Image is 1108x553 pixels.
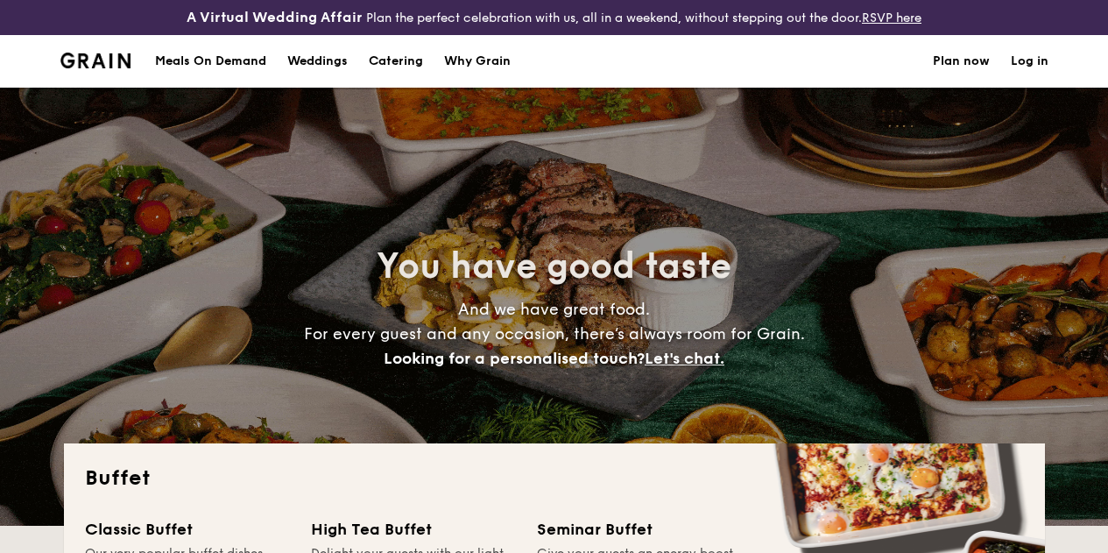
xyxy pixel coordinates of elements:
h1: Catering [369,35,423,88]
div: Meals On Demand [155,35,266,88]
a: Why Grain [434,35,521,88]
h2: Buffet [85,464,1024,493]
div: Classic Buffet [85,517,290,542]
div: Why Grain [444,35,511,88]
h4: A Virtual Wedding Affair [187,7,363,28]
span: Let's chat. [645,349,724,368]
a: Weddings [277,35,358,88]
span: And we have great food. For every guest and any occasion, there’s always room for Grain. [304,300,805,368]
span: You have good taste [377,245,731,287]
span: Looking for a personalised touch? [384,349,645,368]
div: High Tea Buffet [311,517,516,542]
a: RSVP here [862,11,921,25]
a: Plan now [933,35,990,88]
div: Weddings [287,35,348,88]
img: Grain [60,53,131,68]
div: Seminar Buffet [537,517,742,542]
a: Catering [358,35,434,88]
a: Log in [1011,35,1048,88]
a: Meals On Demand [145,35,277,88]
a: Logotype [60,53,131,68]
div: Plan the perfect celebration with us, all in a weekend, without stepping out the door. [185,7,923,28]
